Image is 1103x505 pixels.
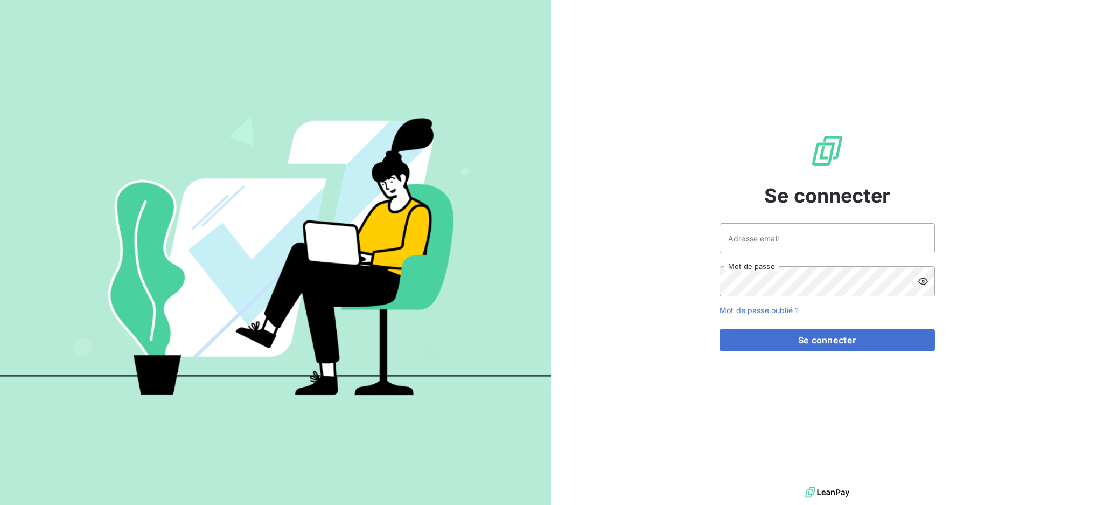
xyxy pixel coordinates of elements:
input: placeholder [720,223,935,253]
a: Mot de passe oublié ? [720,306,799,315]
img: logo [805,485,849,501]
button: Se connecter [720,329,935,351]
span: Se connecter [764,181,890,210]
img: Logo LeanPay [810,134,844,168]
